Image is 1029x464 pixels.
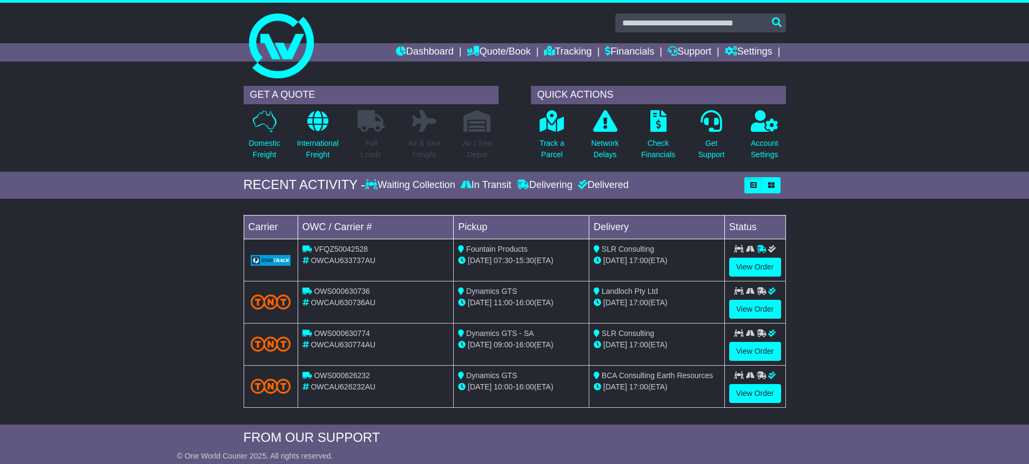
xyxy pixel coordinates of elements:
[314,287,370,295] span: OWS000630736
[468,256,492,265] span: [DATE]
[314,245,368,253] span: VFQZ50042528
[466,245,528,253] span: Fountain Products
[697,110,725,166] a: GetSupport
[594,297,720,308] div: (ETA)
[408,138,440,160] p: Air & Sea Freight
[629,298,648,307] span: 17:00
[729,300,781,319] a: View Order
[515,298,534,307] span: 16:00
[602,245,654,253] span: SLR Consulting
[494,382,513,391] span: 10:00
[458,297,584,308] div: - (ETA)
[311,256,375,265] span: OWCAU633737AU
[724,215,785,239] td: Status
[531,86,786,104] div: QUICK ACTIONS
[177,452,333,460] span: © One World Courier 2025. All rights reserved.
[248,138,280,160] p: Domestic Freight
[251,337,291,351] img: TNT_Domestic.png
[603,340,627,349] span: [DATE]
[314,329,370,338] span: OWS000630774
[251,294,291,309] img: TNT_Domestic.png
[698,138,724,160] p: Get Support
[602,371,713,380] span: BCA Consulting Earth Resources
[466,329,534,338] span: Dynamics GTS - SA
[311,340,375,349] span: OWCAU630774AU
[641,110,676,166] a: CheckFinancials
[729,258,781,277] a: View Order
[629,340,648,349] span: 17:00
[251,255,291,266] img: GetCarrierServiceLogo
[544,43,591,62] a: Tracking
[575,179,629,191] div: Delivered
[540,138,564,160] p: Track a Parcel
[594,255,720,266] div: (ETA)
[605,43,654,62] a: Financials
[298,215,454,239] td: OWC / Carrier #
[629,382,648,391] span: 17:00
[463,138,492,160] p: Air / Sea Depot
[358,138,385,160] p: Full Loads
[603,256,627,265] span: [DATE]
[314,371,370,380] span: OWS000626232
[466,371,517,380] span: Dynamics GTS
[365,179,458,191] div: Waiting Collection
[248,110,280,166] a: DomesticFreight
[539,110,565,166] a: Track aParcel
[244,86,499,104] div: GET A QUOTE
[396,43,454,62] a: Dashboard
[729,384,781,403] a: View Order
[668,43,711,62] a: Support
[729,342,781,361] a: View Order
[466,287,517,295] span: Dynamics GTS
[494,256,513,265] span: 07:30
[602,329,654,338] span: SLR Consulting
[591,138,618,160] p: Network Delays
[244,177,366,193] div: RECENT ACTIVITY -
[297,110,339,166] a: InternationalFreight
[751,138,778,160] p: Account Settings
[467,43,530,62] a: Quote/Book
[594,381,720,393] div: (ETA)
[251,379,291,393] img: TNT_Domestic.png
[603,298,627,307] span: [DATE]
[244,215,298,239] td: Carrier
[629,256,648,265] span: 17:00
[515,382,534,391] span: 16:00
[750,110,779,166] a: AccountSettings
[458,381,584,393] div: - (ETA)
[594,339,720,351] div: (ETA)
[468,382,492,391] span: [DATE]
[589,215,724,239] td: Delivery
[311,382,375,391] span: OWCAU626232AU
[311,298,375,307] span: OWCAU630736AU
[725,43,772,62] a: Settings
[244,430,786,446] div: FROM OUR SUPPORT
[458,179,514,191] div: In Transit
[454,215,589,239] td: Pickup
[297,138,339,160] p: International Freight
[458,255,584,266] div: - (ETA)
[641,138,675,160] p: Check Financials
[494,298,513,307] span: 11:00
[603,382,627,391] span: [DATE]
[602,287,658,295] span: Landloch Pty Ltd
[468,298,492,307] span: [DATE]
[458,339,584,351] div: - (ETA)
[515,256,534,265] span: 15:30
[494,340,513,349] span: 09:00
[515,340,534,349] span: 16:00
[514,179,575,191] div: Delivering
[468,340,492,349] span: [DATE]
[590,110,619,166] a: NetworkDelays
